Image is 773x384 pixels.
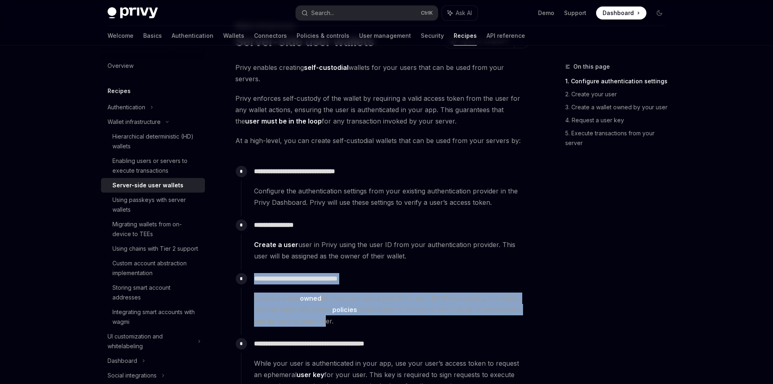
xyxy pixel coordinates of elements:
button: Ask AI [442,6,478,20]
a: Support [564,9,586,17]
div: Migrating wallets from on-device to TEEs [112,219,200,239]
span: Ctrl K [421,10,433,16]
div: Hierarchical deterministic (HD) wallets [112,132,200,151]
span: At a high-level, you can create self-custodial wallets that can be used from your servers by: [235,135,528,146]
a: Storing smart account addresses [101,280,205,305]
a: Basics [143,26,162,46]
a: Welcome [108,26,133,46]
div: Custom account abstraction implementation [112,258,200,278]
a: Hierarchical deterministic (HD) wallets [101,129,205,154]
button: Toggle dark mode [653,7,666,20]
a: Demo [538,9,554,17]
a: Overview [101,59,205,73]
span: Configure the authentication settings from your existing authentication provider in the Privy Das... [254,185,528,208]
div: Using passkeys with server wallets [112,195,200,215]
a: owned [300,294,321,303]
a: Dashboard [596,7,646,20]
a: user key [297,371,324,379]
a: Server-side user wallets [101,178,205,193]
a: Security [421,26,444,46]
img: dark logo [108,7,158,19]
div: Search... [311,8,334,18]
a: Custom account abstraction implementation [101,256,205,280]
span: On this page [573,62,610,72]
a: Migrating wallets from on-device to TEEs [101,217,205,241]
button: Search...CtrlK [296,6,438,20]
div: Authentication [108,102,145,112]
a: Authentication [172,26,213,46]
a: User management [359,26,411,46]
div: Integrating smart accounts with wagmi [112,307,200,327]
span: Dashboard [603,9,634,17]
a: Create a user [254,241,298,249]
div: Using chains with Tier 2 support [112,244,198,254]
a: Policies & controls [297,26,349,46]
a: Wallets [223,26,244,46]
div: Overview [108,61,133,71]
span: user in Privy using the user ID from your authentication provider. This user will be assigned as ... [254,239,528,262]
a: Connectors [254,26,287,46]
div: Social integrations [108,371,157,380]
a: 4. Request a user key [565,114,672,127]
a: 3. Create a wallet owned by your user [565,101,672,114]
strong: self-custodial [304,63,349,72]
a: Using chains with Tier 2 support [101,241,205,256]
a: Integrating smart accounts with wagmi [101,305,205,329]
a: policies [332,306,357,314]
div: Enabling users or servers to execute transactions [112,156,200,176]
span: Ask AI [456,9,472,17]
div: Wallet infrastructure [108,117,161,127]
a: 1. Configure authentication settings [565,75,672,88]
span: Privy enables creating wallets for your users that can be used from your servers. [235,62,528,85]
span: Privy enforces self-custody of the wallet by requiring a valid access token from the user for any... [235,93,528,127]
div: Storing smart account addresses [112,283,200,302]
div: Dashboard [108,356,137,366]
h5: Recipes [108,86,131,96]
a: Using passkeys with server wallets [101,193,205,217]
div: UI customization and whitelabeling [108,332,193,351]
span: Create a wallet by your user using their Privy user ID. When creating the wallet, you can optiona... [254,293,528,327]
strong: user must be in the loop [245,117,322,125]
a: Recipes [454,26,477,46]
a: 5. Execute transactions from your server [565,127,672,150]
div: Server-side user wallets [112,180,183,190]
a: Enabling users or servers to execute transactions [101,154,205,178]
a: API reference [487,26,525,46]
a: 2. Create your user [565,88,672,101]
